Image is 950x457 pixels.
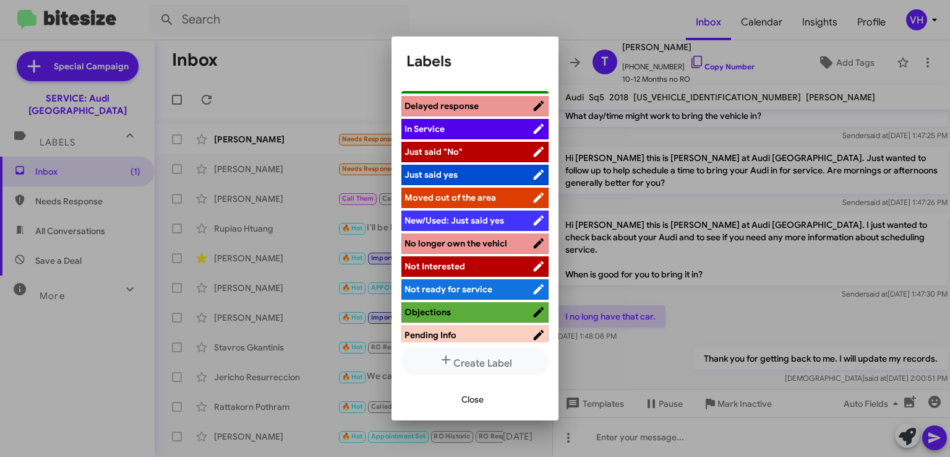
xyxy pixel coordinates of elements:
[404,146,463,157] span: Just said "No"
[404,261,465,272] span: Not Interested
[404,238,507,249] span: No longer own the vehicl
[404,215,504,226] span: New/Used: Just said yes
[401,347,549,375] button: Create Label
[404,329,456,341] span: Pending Info
[451,388,494,411] button: Close
[404,123,445,134] span: In Service
[461,388,484,411] span: Close
[404,307,451,318] span: Objections
[404,192,496,203] span: Moved out of the area
[404,169,458,180] span: Just said yes
[404,284,492,295] span: Not ready for service
[404,100,479,111] span: Delayed response
[406,51,544,71] h1: Labels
